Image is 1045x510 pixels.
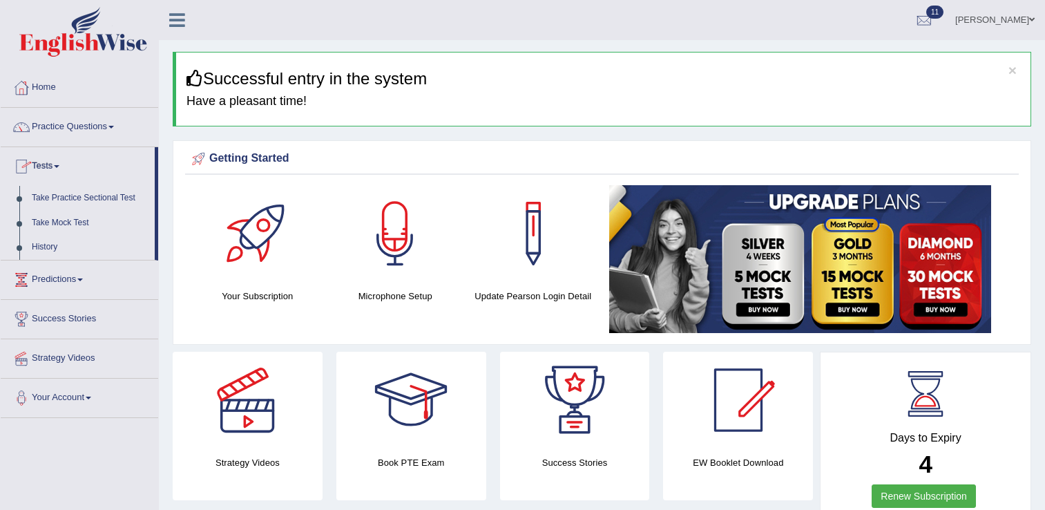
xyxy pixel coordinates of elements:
[26,211,155,236] a: Take Mock Test
[663,455,813,470] h4: EW Booklet Download
[334,289,458,303] h4: Microphone Setup
[919,451,932,478] b: 4
[195,289,320,303] h4: Your Subscription
[186,70,1020,88] h3: Successful entry in the system
[471,289,595,303] h4: Update Pearson Login Detail
[173,455,323,470] h4: Strategy Videos
[189,149,1015,169] div: Getting Started
[1,68,158,103] a: Home
[1008,63,1017,77] button: ×
[26,186,155,211] a: Take Practice Sectional Test
[872,484,976,508] a: Renew Subscription
[926,6,943,19] span: 11
[836,432,1015,444] h4: Days to Expiry
[336,455,486,470] h4: Book PTE Exam
[609,185,991,333] img: small5.jpg
[1,379,158,413] a: Your Account
[186,95,1020,108] h4: Have a pleasant time!
[1,300,158,334] a: Success Stories
[1,339,158,374] a: Strategy Videos
[500,455,650,470] h4: Success Stories
[1,108,158,142] a: Practice Questions
[26,235,155,260] a: History
[1,147,155,182] a: Tests
[1,261,158,295] a: Predictions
